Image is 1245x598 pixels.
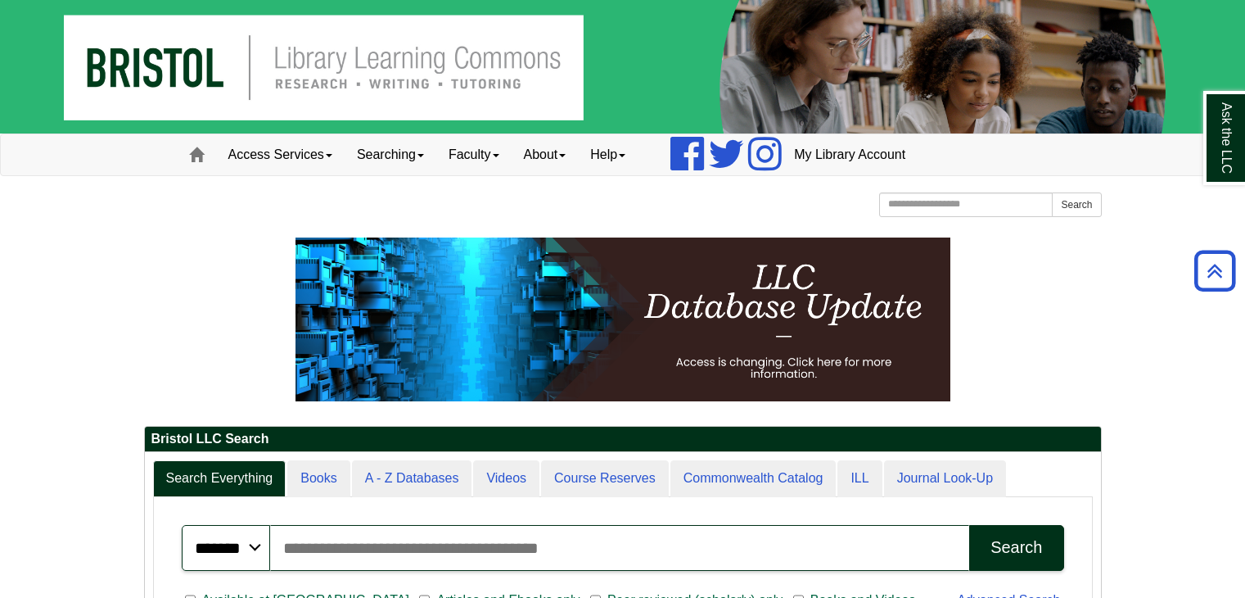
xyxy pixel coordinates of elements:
[295,238,950,401] img: HTML tutorial
[782,134,918,175] a: My Library Account
[145,427,1101,452] h2: Bristol LLC Search
[969,525,1063,571] button: Search
[345,134,436,175] a: Searching
[216,134,345,175] a: Access Services
[990,538,1042,557] div: Search
[436,134,512,175] a: Faculty
[578,134,638,175] a: Help
[541,460,669,497] a: Course Reserves
[153,460,286,497] a: Search Everything
[352,460,472,497] a: A - Z Databases
[1189,260,1241,282] a: Back to Top
[670,460,837,497] a: Commonwealth Catalog
[287,460,350,497] a: Books
[512,134,579,175] a: About
[837,460,882,497] a: ILL
[884,460,1006,497] a: Journal Look-Up
[473,460,539,497] a: Videos
[1052,193,1101,217] button: Search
